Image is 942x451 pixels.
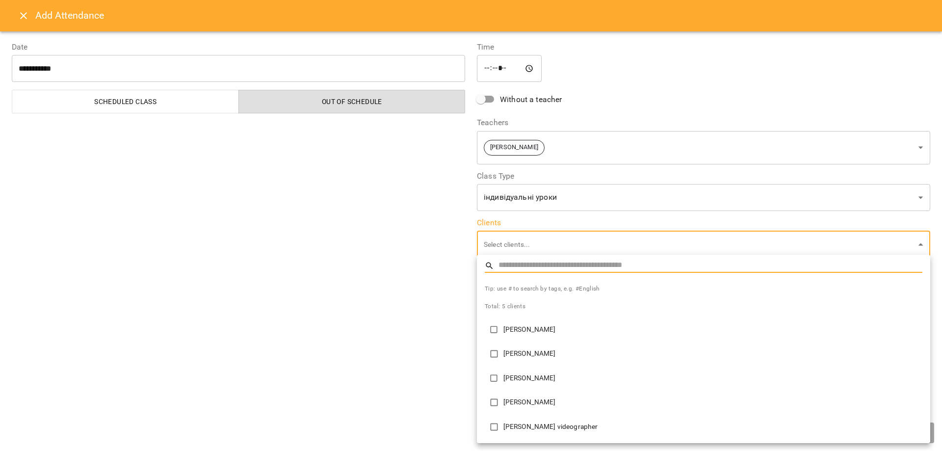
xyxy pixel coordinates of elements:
[503,422,922,432] p: [PERSON_NAME] videographer
[503,349,922,359] p: [PERSON_NAME]
[503,398,922,407] p: [PERSON_NAME]
[503,325,922,335] p: [PERSON_NAME]
[503,373,922,383] p: [PERSON_NAME]
[485,284,922,294] span: Tip: use # to search by tags, e.g. #English
[485,303,525,310] span: Total: 5 clients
